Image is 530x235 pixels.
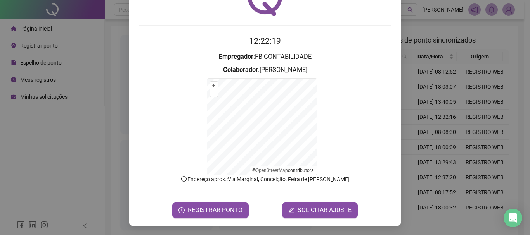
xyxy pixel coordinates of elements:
p: Endereço aprox. : Via Marginal, Conceição, Feira de [PERSON_NAME] [139,175,391,184]
span: edit [288,207,294,213]
span: REGISTRAR PONTO [188,206,242,215]
h3: : FB CONTABILIDADE [139,52,391,62]
span: info-circle [180,175,187,182]
button: – [210,89,218,97]
h3: : [PERSON_NAME] [139,65,391,75]
button: + [210,82,218,89]
strong: Colaborador [223,66,258,74]
li: © contributors. [252,168,315,173]
a: OpenStreetMap [256,168,288,173]
strong: Empregador [219,53,253,60]
span: clock-circle [178,207,185,213]
div: Open Intercom Messenger [504,209,522,227]
button: editSOLICITAR AJUSTE [282,202,358,218]
span: SOLICITAR AJUSTE [298,206,352,215]
time: 12:22:19 [249,36,281,46]
button: REGISTRAR PONTO [172,202,249,218]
